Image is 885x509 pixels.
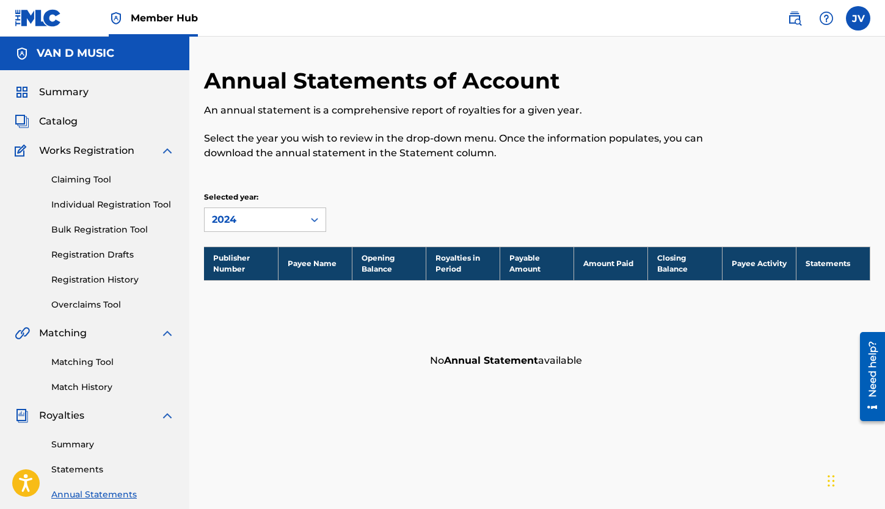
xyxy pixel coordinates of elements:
img: expand [160,326,175,341]
th: Amount Paid [574,247,648,280]
th: Payee Activity [722,247,796,280]
a: Overclaims Tool [51,298,175,311]
span: Member Hub [131,11,198,25]
img: Accounts [15,46,29,61]
img: Royalties [15,408,29,423]
img: MLC Logo [15,9,62,27]
p: Select the year you wish to review in the drop-down menu. Once the information populates, you can... [204,131,717,161]
p: Selected year: [204,192,326,203]
a: Annual Statements [51,488,175,501]
a: Individual Registration Tool [51,198,175,211]
th: Royalties in Period [426,247,500,280]
iframe: Chat Widget [824,450,885,509]
p: An annual statement is a comprehensive report of royalties for a given year. [204,103,717,118]
img: Summary [15,85,29,99]
a: Match History [51,381,175,394]
span: Royalties [39,408,84,423]
img: expand [160,143,175,158]
span: Matching [39,326,87,341]
iframe: Resource Center [851,327,885,427]
img: expand [160,408,175,423]
th: Opening Balance [352,247,426,280]
a: Statements [51,463,175,476]
th: Payee Name [278,247,352,280]
img: Matching [15,326,30,341]
a: Registration Drafts [51,248,175,261]
a: Matching Tool [51,356,175,369]
a: Claiming Tool [51,173,175,186]
div: User Menu [846,6,870,31]
img: help [819,11,834,26]
h2: Annual Statements of Account [204,67,566,95]
img: Works Registration [15,143,31,158]
img: Catalog [15,114,29,129]
h5: VAN D MUSIC [37,46,114,60]
a: Registration History [51,273,175,286]
th: Closing Balance [648,247,722,280]
a: Bulk Registration Tool [51,223,175,236]
div: Help [814,6,839,31]
th: Statements [796,247,870,280]
img: Top Rightsholder [109,11,123,26]
div: Drag [828,463,835,499]
span: Works Registration [39,143,134,158]
a: Summary [51,438,175,451]
a: SummarySummary [15,85,89,99]
img: search [787,11,802,26]
strong: Annual Statement [444,355,538,366]
th: Publisher Number [204,247,278,280]
a: CatalogCatalog [15,114,78,129]
div: No available [424,347,870,374]
div: 2024 [212,212,296,227]
th: Payable Amount [500,247,574,280]
a: Public Search [782,6,807,31]
span: Catalog [39,114,78,129]
span: Summary [39,85,89,99]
